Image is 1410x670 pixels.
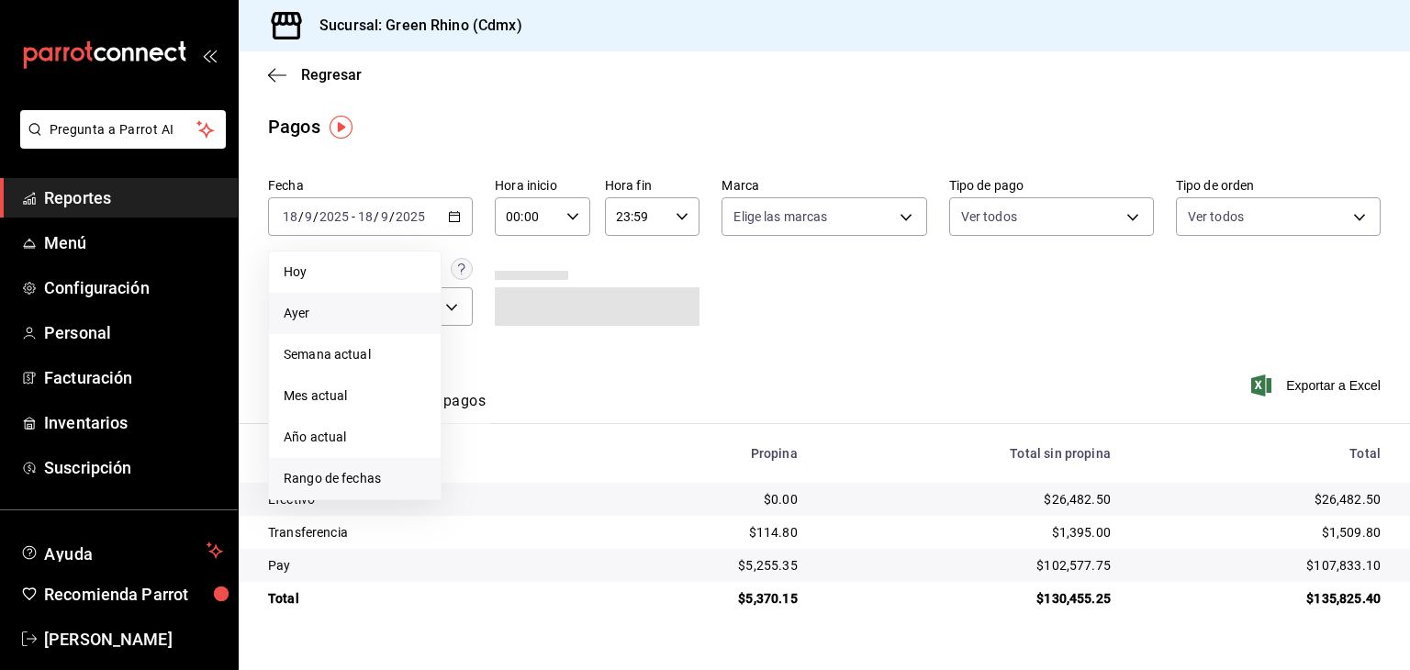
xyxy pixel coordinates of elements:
img: Tooltip marker [330,116,352,139]
label: Tipo de orden [1176,179,1381,192]
h3: Sucursal: Green Rhino (Cdmx) [305,15,522,37]
span: Ayer [284,304,426,323]
span: Pregunta a Parrot AI [50,120,197,140]
input: ---- [395,209,426,224]
div: $1,395.00 [827,523,1111,542]
label: Marca [722,179,926,192]
span: Hoy [284,262,426,282]
div: $5,255.35 [613,556,797,575]
span: Inventarios [44,410,223,435]
span: Mes actual [284,386,426,406]
span: / [374,209,379,224]
div: $102,577.75 [827,556,1111,575]
span: / [298,209,304,224]
button: Regresar [268,66,362,84]
span: Ayuda [44,540,199,562]
div: $1,509.80 [1140,523,1381,542]
span: Regresar [301,66,362,84]
label: Hora inicio [495,179,590,192]
span: Ver todos [961,207,1017,226]
span: Año actual [284,428,426,447]
span: / [389,209,395,224]
input: -- [380,209,389,224]
div: $26,482.50 [1140,490,1381,508]
span: [PERSON_NAME] [44,627,223,652]
button: open_drawer_menu [202,48,217,62]
label: Tipo de pago [949,179,1154,192]
div: Pagos [268,113,320,140]
div: $107,833.10 [1140,556,1381,575]
div: Total sin propina [827,446,1111,461]
button: Pregunta a Parrot AI [20,110,226,149]
span: Personal [44,320,223,345]
label: Hora fin [605,179,700,192]
div: Total [268,589,584,608]
span: Rango de fechas [284,469,426,488]
span: Recomienda Parrot [44,582,223,607]
div: Propina [613,446,797,461]
div: Pay [268,556,584,575]
span: / [313,209,319,224]
div: Transferencia [268,523,584,542]
span: - [352,209,355,224]
span: Facturación [44,365,223,390]
div: $5,370.15 [613,589,797,608]
span: Suscripción [44,455,223,480]
button: Ver pagos [417,392,486,423]
span: Menú [44,230,223,255]
span: Elige las marcas [733,207,827,226]
span: Ver todos [1188,207,1244,226]
span: Reportes [44,185,223,210]
div: Total [1140,446,1381,461]
label: Fecha [268,179,473,192]
button: Exportar a Excel [1255,374,1381,396]
input: ---- [319,209,350,224]
a: Pregunta a Parrot AI [13,133,226,152]
input: -- [282,209,298,224]
div: $0.00 [613,490,797,508]
div: $130,455.25 [827,589,1111,608]
div: $26,482.50 [827,490,1111,508]
div: $114.80 [613,523,797,542]
div: $135,825.40 [1140,589,1381,608]
input: -- [304,209,313,224]
input: -- [357,209,374,224]
span: Semana actual [284,345,426,364]
span: Configuración [44,275,223,300]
